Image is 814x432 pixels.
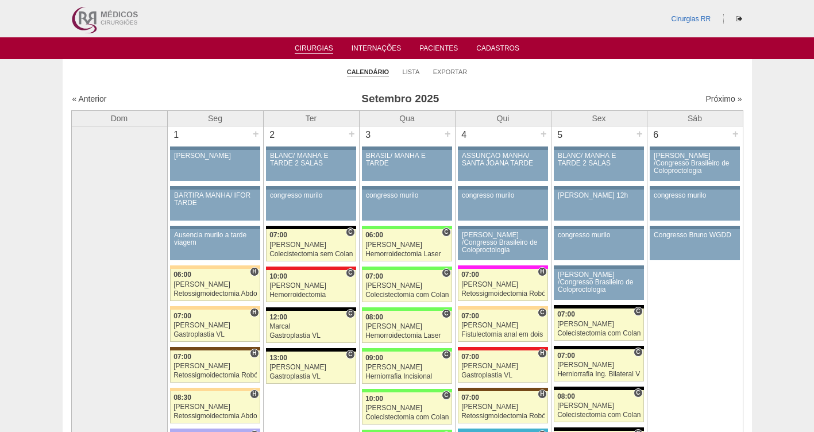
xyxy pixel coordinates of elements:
span: 08:00 [365,313,383,321]
div: Hemorroidectomia [269,291,353,299]
div: Key: Aviso [170,186,260,190]
a: C 07:00 [PERSON_NAME] Colecistectomia com Colangiografia VL [362,270,452,302]
span: 07:00 [365,272,383,280]
div: Key: Bartira [458,306,547,310]
a: C 06:00 [PERSON_NAME] Hemorroidectomia Laser [362,229,452,261]
div: ASSUNÇÃO MANHÃ/ SANTA JOANA TARDE [462,152,544,167]
div: 3 [360,126,377,144]
div: + [539,126,549,141]
span: 07:00 [461,312,479,320]
span: Consultório [346,227,354,237]
span: Hospital [250,267,259,276]
div: Key: Brasil [362,348,452,352]
div: Key: Aviso [170,146,260,150]
a: [PERSON_NAME] /Congresso Brasileiro de Coloproctologia [554,269,643,300]
div: Retossigmoidectomia Robótica [173,372,257,379]
div: congresso murilo [654,192,736,199]
a: Cirurgias [295,44,333,54]
a: Cirurgias RR [671,15,711,23]
div: [PERSON_NAME] [365,323,449,330]
span: Consultório [634,348,642,357]
a: Próximo » [705,94,742,103]
span: 07:00 [461,271,479,279]
div: + [443,126,453,141]
div: BLANC/ MANHÃ E TARDE 2 SALAS [270,152,352,167]
div: [PERSON_NAME] [173,403,257,411]
span: Consultório [442,227,450,237]
span: Consultório [346,309,354,318]
span: 07:00 [173,353,191,361]
th: Ter [263,110,359,126]
a: « Anterior [72,94,107,103]
a: [PERSON_NAME] 12h [554,190,643,221]
a: H 07:00 [PERSON_NAME] Gastroplastia VL [170,310,260,342]
a: H 08:30 [PERSON_NAME] Retossigmoidectomia Abdominal VL [170,391,260,423]
span: Consultório [442,350,450,359]
div: [PERSON_NAME] [365,282,449,290]
a: Internações [352,44,402,56]
div: [PERSON_NAME] [174,152,256,160]
span: Hospital [250,389,259,399]
a: C 08:00 [PERSON_NAME] Colecistectomia com Colangiografia VL [554,390,643,422]
div: Congresso Bruno WGDD [654,232,736,239]
a: C 13:00 [PERSON_NAME] Gastroplastia VL [266,352,356,384]
div: Key: Santa Joana [170,347,260,350]
div: Key: Blanc [554,387,643,390]
span: 13:00 [269,354,287,362]
span: 12:00 [269,313,287,321]
div: [PERSON_NAME] [557,321,641,328]
a: H 07:00 [PERSON_NAME] Retossigmoidectomia Robótica [170,350,260,383]
a: BARTIRA MANHÃ/ IFOR TARDE [170,190,260,221]
div: Key: Bartira [170,388,260,391]
div: Key: Neomater [458,429,547,432]
span: 07:00 [173,312,191,320]
div: Key: Blanc [554,427,643,431]
div: Key: Santa Joana [458,388,547,391]
span: 07:00 [461,394,479,402]
div: + [635,126,645,141]
div: Key: Aviso [362,146,452,150]
span: Consultório [442,268,450,277]
a: C 07:00 [PERSON_NAME] Colecistectomia sem Colangiografia VL [266,229,356,261]
div: [PERSON_NAME] [365,364,449,371]
a: congresso murilo [554,229,643,260]
a: Pacientes [419,44,458,56]
div: [PERSON_NAME] [461,362,545,370]
div: [PERSON_NAME] [461,403,545,411]
div: congresso murilo [558,232,640,239]
div: Key: Aviso [554,226,643,229]
div: Key: Aviso [554,146,643,150]
span: Consultório [346,350,354,359]
div: [PERSON_NAME] [365,404,449,412]
div: Key: Aviso [266,146,356,150]
a: H 07:00 [PERSON_NAME] Gastroplastia VL [458,350,547,383]
a: congresso murilo [266,190,356,221]
th: Seg [167,110,263,126]
div: [PERSON_NAME] [173,322,257,329]
a: [PERSON_NAME] /Congresso Brasileiro de Coloproctologia [458,229,547,260]
div: [PERSON_NAME] /Congresso Brasileiro de Coloproctologia [558,271,640,294]
a: C 10:00 [PERSON_NAME] Hemorroidectomia [266,270,356,302]
div: Ausencia murilo a tarde viagem [174,232,256,246]
div: Key: Aviso [266,186,356,190]
div: Key: Aviso [650,186,739,190]
a: [PERSON_NAME] /Congresso Brasileiro de Coloproctologia [650,150,739,181]
div: Fistulectomia anal em dois tempos [461,331,545,338]
span: Hospital [250,349,259,358]
a: ASSUNÇÃO MANHÃ/ SANTA JOANA TARDE [458,150,547,181]
div: BLANC/ MANHÃ E TARDE 2 SALAS [558,152,640,167]
div: Key: Pro Matre [458,265,547,269]
div: [PERSON_NAME] [173,362,257,370]
div: Key: Bartira [170,265,260,269]
div: Key: Blanc [266,307,356,311]
div: Gastroplastia VL [173,331,257,338]
a: Congresso Bruno WGDD [650,229,739,260]
span: Hospital [538,267,546,276]
a: H 07:00 [PERSON_NAME] Retossigmoidectomia Robótica [458,391,547,423]
span: Hospital [538,349,546,358]
div: congresso murilo [270,192,352,199]
span: 06:00 [365,231,383,239]
div: Herniorrafia Ing. Bilateral VL [557,371,641,378]
div: Hemorroidectomia Laser [365,332,449,340]
div: Key: Aviso [650,226,739,229]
